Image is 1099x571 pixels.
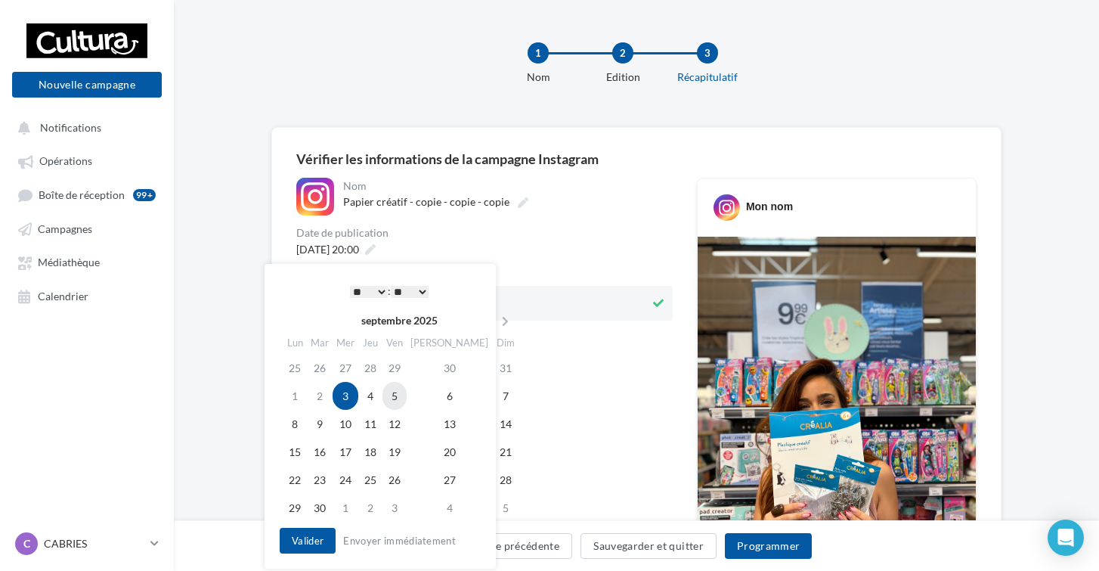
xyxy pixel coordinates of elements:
button: Notifications [9,113,159,141]
span: Boîte de réception [39,188,125,201]
div: Edition [574,70,671,85]
button: Nouvelle campagne [12,72,162,98]
td: 3 [333,382,358,410]
td: 15 [283,438,307,466]
td: 26 [382,466,407,494]
td: 30 [407,354,492,382]
td: 4 [358,382,382,410]
span: Calendrier [38,290,88,303]
td: 27 [333,354,358,382]
td: 1 [333,494,358,522]
div: Date de publication [296,228,673,238]
p: CABRIES [44,536,144,551]
div: Mon nom [746,199,793,214]
td: 16 [307,438,333,466]
td: 2 [307,382,333,410]
a: Médiathèque [9,248,165,275]
button: Valider [280,528,336,554]
td: 11 [358,410,382,438]
span: Notifications [40,121,101,134]
td: 1 [283,382,307,410]
td: 4 [407,494,492,522]
div: Open Intercom Messenger [1048,520,1084,556]
th: Ven [382,332,407,354]
a: Opérations [9,147,165,174]
button: Envoyer immédiatement [337,532,462,550]
button: Étape précédente [461,533,573,559]
td: 9 [307,410,333,438]
span: Campagnes [38,222,92,235]
td: 18 [358,438,382,466]
td: 19 [382,438,407,466]
td: 2 [358,494,382,522]
div: Récapitulatif [659,70,756,85]
a: Calendrier [9,282,165,309]
td: 8 [283,410,307,438]
th: Jeu [358,332,382,354]
a: C CABRIES [12,529,162,558]
th: Lun [283,332,307,354]
td: 26 [307,354,333,382]
td: 14 [492,410,519,438]
td: 29 [283,494,307,522]
button: Sauvegarder et quitter [580,533,717,559]
td: 7 [492,382,519,410]
a: Campagnes [9,215,165,242]
td: 21 [492,438,519,466]
td: 24 [333,466,358,494]
th: septembre 2025 [307,309,492,332]
td: 22 [283,466,307,494]
td: 20 [407,438,492,466]
div: 3 [697,42,718,64]
td: 6 [407,382,492,410]
a: Boîte de réception99+ [9,181,165,209]
td: 31 [492,354,519,382]
span: [DATE] 20:00 [296,243,359,256]
td: 28 [358,354,382,382]
div: Nom [343,181,670,191]
div: 1 [528,42,549,64]
th: [PERSON_NAME] [407,332,492,354]
div: 2 [612,42,633,64]
td: 5 [492,494,519,522]
td: 17 [333,438,358,466]
div: 99+ [133,189,156,201]
td: 28 [492,466,519,494]
td: 29 [382,354,407,382]
td: 12 [382,410,407,438]
th: Dim [492,332,519,354]
th: Mar [307,332,333,354]
td: 5 [382,382,407,410]
td: 27 [407,466,492,494]
span: Médiathèque [38,256,100,269]
div: Nom [490,70,587,85]
span: C [23,536,30,551]
th: Mer [333,332,358,354]
div: : [313,280,466,303]
span: Opérations [39,155,92,168]
td: 23 [307,466,333,494]
button: Programmer [725,533,813,559]
td: 25 [283,354,307,382]
td: 3 [382,494,407,522]
td: 10 [333,410,358,438]
div: Vérifier les informations de la campagne Instagram [296,152,977,166]
td: 25 [358,466,382,494]
td: 30 [307,494,333,522]
td: 13 [407,410,492,438]
span: Papier créatif - copie - copie - copie [343,195,509,208]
